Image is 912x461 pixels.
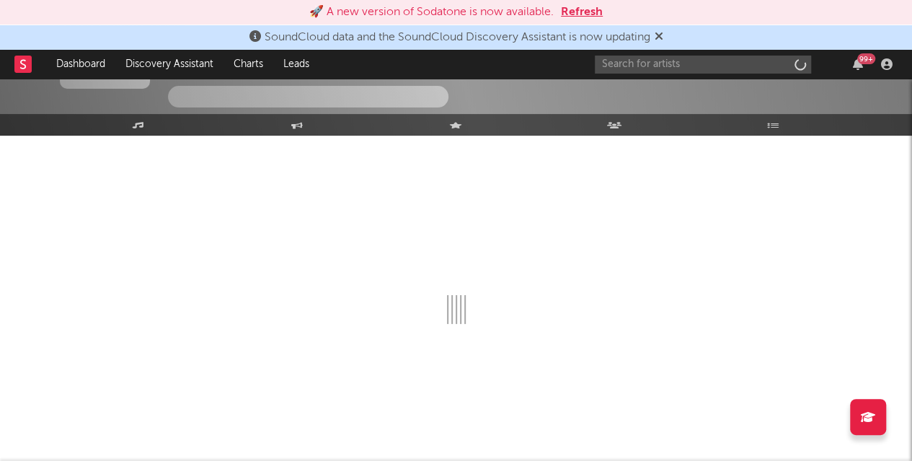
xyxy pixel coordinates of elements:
[595,56,811,74] input: Search for artists
[655,32,663,43] span: Dismiss
[115,50,223,79] a: Discovery Assistant
[853,58,863,70] button: 99+
[857,53,875,64] div: 99 +
[223,50,273,79] a: Charts
[561,4,603,21] button: Refresh
[309,4,554,21] div: 🚀 A new version of Sodatone is now available.
[46,50,115,79] a: Dashboard
[265,32,650,43] span: SoundCloud data and the SoundCloud Discovery Assistant is now updating
[273,50,319,79] a: Leads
